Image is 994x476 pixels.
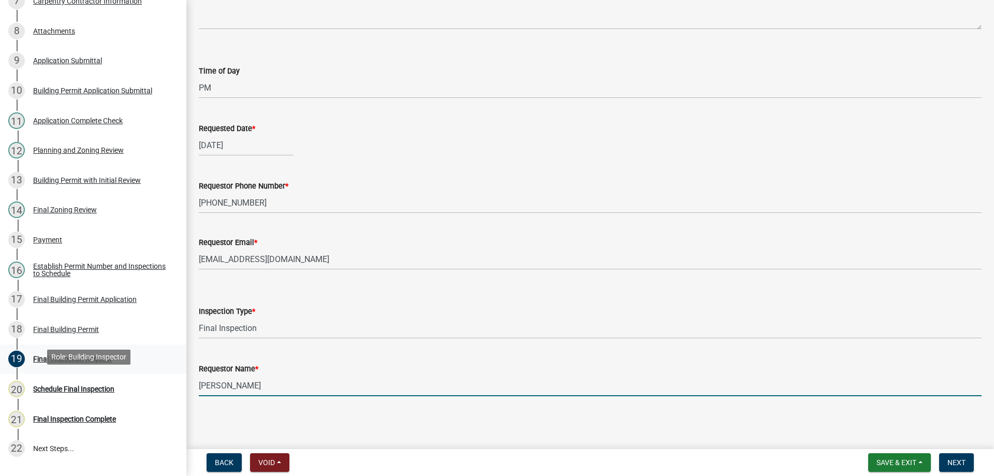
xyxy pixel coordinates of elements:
button: Void [250,453,289,472]
div: 22 [8,440,25,457]
div: Final Inspection Request [33,355,112,363]
div: 17 [8,291,25,308]
div: Establish Permit Number and Inspections to Schedule [33,263,170,277]
div: Application Submittal [33,57,102,64]
div: 15 [8,232,25,248]
span: Void [258,458,275,467]
button: Back [207,453,242,472]
div: Final Building Permit Application [33,296,137,303]
div: 8 [8,23,25,39]
span: Save & Exit [876,458,916,467]
div: Final Zoning Review [33,206,97,213]
label: Requestor Name [199,366,258,373]
label: Inspection Type [199,308,255,315]
button: Next [939,453,974,472]
div: Final Building Permit [33,326,99,333]
div: 14 [8,201,25,218]
div: Role: Building Inspector [47,350,130,365]
div: 21 [8,411,25,427]
div: Planning and Zoning Review [33,147,124,154]
div: 12 [8,142,25,158]
div: 16 [8,262,25,278]
div: Final Inspection Complete [33,415,116,423]
div: Attachments [33,27,75,35]
div: Payment [33,236,62,243]
span: Next [947,458,966,467]
div: 20 [8,381,25,397]
div: 13 [8,172,25,189]
div: Schedule Final Inspection [33,385,114,393]
div: 19 [8,351,25,367]
span: Back [215,458,233,467]
div: Building Permit Application Submittal [33,87,152,94]
button: Save & Exit [868,453,931,472]
div: 11 [8,112,25,129]
div: Building Permit with Initial Review [33,177,141,184]
label: Time of Day [199,68,240,75]
label: Requestor Email [199,239,257,247]
div: Application Complete Check [33,117,123,124]
div: 18 [8,321,25,338]
input: mm/dd/yyyy [199,135,294,156]
label: Requested Date [199,125,255,133]
div: 10 [8,82,25,99]
label: Requestor Phone Number [199,183,288,190]
div: 9 [8,52,25,69]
